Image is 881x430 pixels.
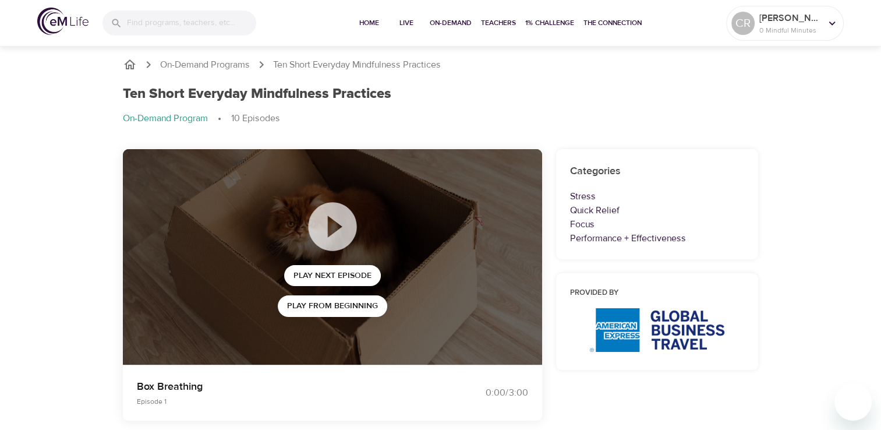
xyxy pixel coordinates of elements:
[273,58,441,72] p: Ten Short Everyday Mindfulness Practices
[834,383,872,421] iframe: Button to launch messaging window
[570,231,745,245] p: Performance + Effectiveness
[570,287,745,299] h6: Provided by
[287,299,378,313] span: Play from beginning
[570,203,745,217] p: Quick Relief
[430,17,472,29] span: On-Demand
[137,396,427,407] p: Episode 1
[231,112,280,125] p: 10 Episodes
[123,86,391,103] h1: Ten Short Everyday Mindfulness Practices
[355,17,383,29] span: Home
[123,58,759,72] nav: breadcrumb
[123,112,208,125] p: On-Demand Program
[759,11,821,25] p: [PERSON_NAME]
[570,189,745,203] p: Stress
[293,269,371,283] span: Play Next Episode
[284,265,381,287] button: Play Next Episode
[123,112,759,126] nav: breadcrumb
[37,8,89,35] img: logo
[583,17,642,29] span: The Connection
[160,58,250,72] a: On-Demand Programs
[441,386,528,400] div: 0:00 / 3:00
[759,25,821,36] p: 0 Mindful Minutes
[570,163,745,180] h6: Categories
[278,295,387,317] button: Play from beginning
[137,379,427,394] p: Box Breathing
[525,17,574,29] span: 1% Challenge
[731,12,755,35] div: CR
[590,308,724,352] img: AmEx%20GBT%20logo.png
[481,17,516,29] span: Teachers
[570,217,745,231] p: Focus
[127,10,256,36] input: Find programs, teachers, etc...
[392,17,420,29] span: Live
